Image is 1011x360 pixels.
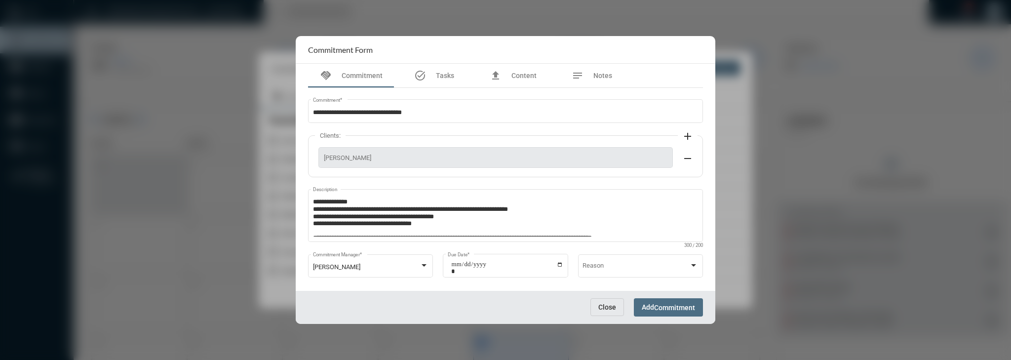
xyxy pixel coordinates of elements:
span: Commitment [342,72,383,80]
mat-icon: remove [682,153,694,164]
span: Tasks [436,72,454,80]
span: Commitment [654,304,695,312]
span: Close [598,303,616,311]
span: [PERSON_NAME] [313,263,360,271]
button: AddCommitment [634,298,703,317]
span: Notes [593,72,612,80]
mat-icon: file_upload [490,70,502,81]
mat-icon: handshake [320,70,332,81]
mat-icon: add [682,130,694,142]
span: Content [511,72,537,80]
button: Close [590,298,624,316]
span: Add [642,303,695,311]
mat-icon: task_alt [414,70,426,81]
mat-hint: 300 / 200 [684,243,703,248]
h2: Commitment Form [308,45,373,54]
span: [PERSON_NAME] [324,154,667,161]
label: Clients: [315,132,346,139]
mat-icon: notes [572,70,583,81]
